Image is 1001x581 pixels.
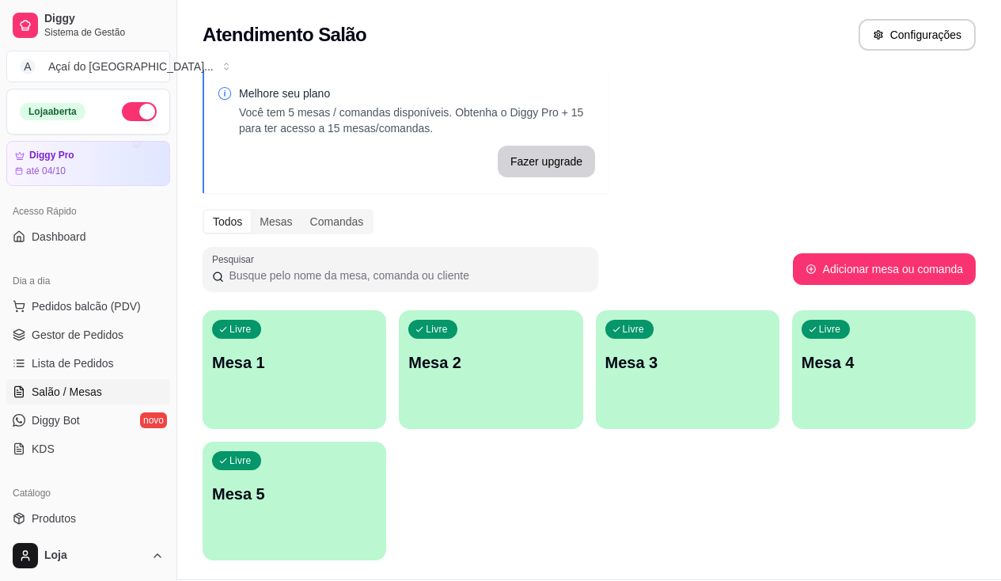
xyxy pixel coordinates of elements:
[239,85,595,101] p: Melhore seu plano
[6,506,170,531] a: Produtos
[32,327,123,343] span: Gestor de Pedidos
[224,268,589,283] input: Pesquisar
[6,408,170,433] a: Diggy Botnovo
[32,412,80,428] span: Diggy Bot
[229,323,252,336] p: Livre
[793,253,976,285] button: Adicionar mesa ou comanda
[802,351,966,374] p: Mesa 4
[20,103,85,120] div: Loja aberta
[29,150,74,161] article: Diggy Pro
[6,322,170,347] a: Gestor de Pedidos
[44,549,145,563] span: Loja
[32,298,141,314] span: Pedidos balcão (PDV)
[6,268,170,294] div: Dia a dia
[6,141,170,186] a: Diggy Proaté 04/10
[6,351,170,376] a: Lista de Pedidos
[32,355,114,371] span: Lista de Pedidos
[596,310,779,429] button: LivreMesa 3
[6,199,170,224] div: Acesso Rápido
[212,483,377,505] p: Mesa 5
[239,104,595,136] p: Você tem 5 mesas / comandas disponíveis. Obtenha o Diggy Pro + 15 para ter acesso a 15 mesas/coma...
[498,146,595,177] button: Fazer upgrade
[229,454,252,467] p: Livre
[122,102,157,121] button: Alterar Status
[623,323,645,336] p: Livre
[251,211,301,233] div: Mesas
[203,310,386,429] button: LivreMesa 1
[605,351,770,374] p: Mesa 3
[6,537,170,575] button: Loja
[20,59,36,74] span: A
[48,59,214,74] div: Açaí do [GEOGRAPHIC_DATA] ...
[6,436,170,461] a: KDS
[212,351,377,374] p: Mesa 1
[6,379,170,404] a: Salão / Mesas
[204,211,251,233] div: Todos
[6,51,170,82] button: Select a team
[408,351,573,374] p: Mesa 2
[44,12,164,26] span: Diggy
[426,323,448,336] p: Livre
[6,224,170,249] a: Dashboard
[399,310,582,429] button: LivreMesa 2
[32,384,102,400] span: Salão / Mesas
[32,441,55,457] span: KDS
[44,26,164,39] span: Sistema de Gestão
[859,19,976,51] button: Configurações
[26,165,66,177] article: até 04/10
[301,211,373,233] div: Comandas
[203,22,366,47] h2: Atendimento Salão
[32,511,76,526] span: Produtos
[819,323,841,336] p: Livre
[203,442,386,560] button: LivreMesa 5
[792,310,976,429] button: LivreMesa 4
[212,253,260,266] label: Pesquisar
[32,229,86,245] span: Dashboard
[6,294,170,319] button: Pedidos balcão (PDV)
[6,480,170,506] div: Catálogo
[6,6,170,44] a: DiggySistema de Gestão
